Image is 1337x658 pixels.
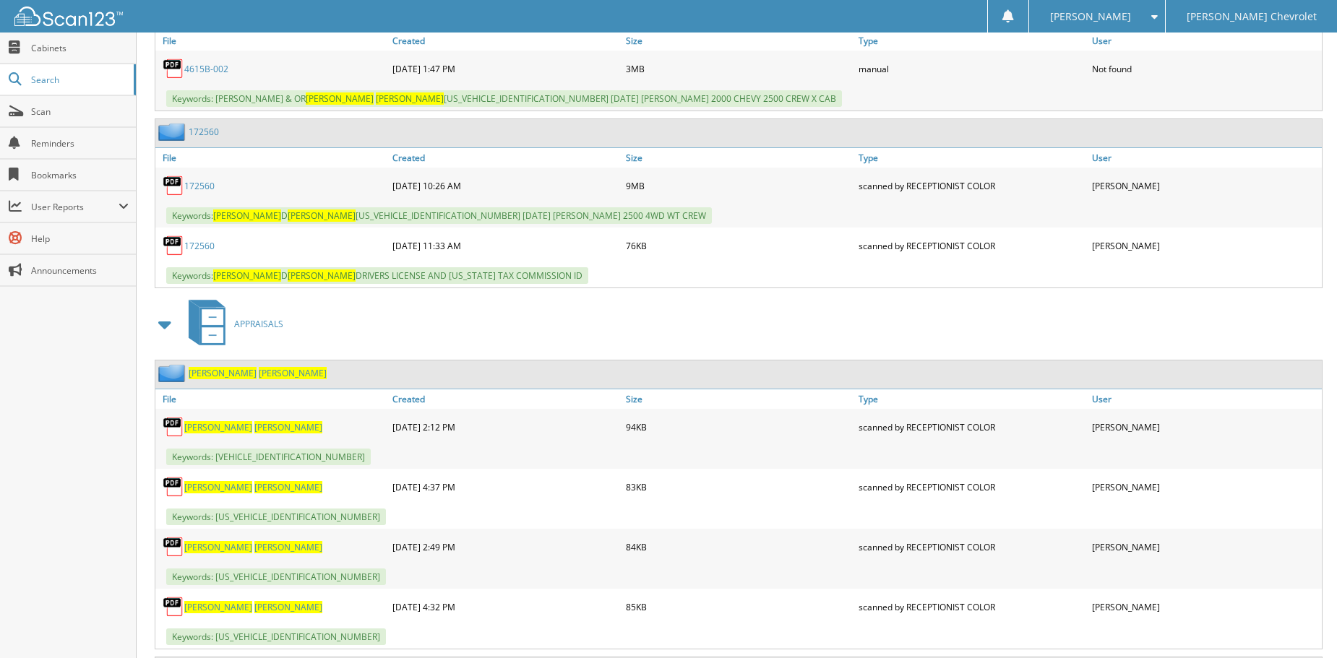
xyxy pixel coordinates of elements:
div: [PERSON_NAME] [1088,472,1322,501]
span: [PERSON_NAME] [184,481,252,493]
a: 4615B-002 [184,63,228,75]
a: Created [389,389,622,409]
span: Keywords: D DRIVERS LICENSE AND [US_STATE] TAX COMMISSION ID [166,267,588,284]
div: [PERSON_NAME] [1088,231,1322,260]
div: 76KB [622,231,856,260]
a: User [1088,389,1322,409]
span: Keywords: [PERSON_NAME] & OR [US_VEHICLE_IDENTIFICATION_NUMBER] [DATE] [PERSON_NAME] 2000 CHEVY 2... [166,90,842,107]
a: User [1088,148,1322,168]
span: [PERSON_NAME] [184,421,252,433]
span: Keywords: D [US_VEHICLE_IDENTIFICATION_NUMBER] [DATE] [PERSON_NAME] 2500 4WD WT CREW [166,207,712,224]
span: [PERSON_NAME] [184,601,252,613]
a: Type [855,31,1088,51]
span: [PERSON_NAME] [254,421,322,433]
div: scanned by RECEPTIONIST COLOR [855,231,1088,260]
div: scanned by RECEPTIONIST COLOR [855,412,1088,441]
div: 94KB [622,412,856,441]
span: Keywords: [US_VEHICLE_IDENTIFICATION_NUMBER] [166,628,386,645]
img: PDF.png [163,596,184,618]
span: [PERSON_NAME] [254,481,322,493]
span: [PERSON_NAME] [259,367,327,379]
div: [DATE] 10:26 AM [389,171,622,200]
a: [PERSON_NAME] [PERSON_NAME] [184,601,322,613]
span: Reminders [31,137,129,150]
div: [DATE] 11:33 AM [389,231,622,260]
div: [DATE] 4:37 PM [389,472,622,501]
span: [PERSON_NAME] [254,541,322,553]
img: folder2.png [158,364,189,382]
img: folder2.png [158,123,189,141]
a: File [155,31,389,51]
img: PDF.png [163,536,184,558]
img: PDF.png [163,235,184,256]
div: scanned by RECEPTIONIST COLOR [855,472,1088,501]
span: Keywords: [US_VEHICLE_IDENTIFICATION_NUMBER] [166,508,386,525]
span: User Reports [31,201,119,213]
a: Type [855,148,1088,168]
a: [PERSON_NAME] [PERSON_NAME] [184,421,322,433]
a: Size [622,31,856,51]
span: APPRAISALS [234,318,283,330]
span: [PERSON_NAME] [306,92,374,105]
div: [PERSON_NAME] [1088,171,1322,200]
a: Created [389,148,622,168]
span: Help [31,233,129,245]
a: Size [622,148,856,168]
div: [PERSON_NAME] [1088,592,1322,621]
div: [DATE] 2:12 PM [389,412,622,441]
img: PDF.png [163,58,184,79]
iframe: Chat Widget [1265,589,1337,658]
span: [PERSON_NAME] [213,269,281,282]
div: scanned by RECEPTIONIST COLOR [855,592,1088,621]
a: [PERSON_NAME] [PERSON_NAME] [184,481,322,493]
a: [PERSON_NAME] [PERSON_NAME] [189,367,327,379]
div: [PERSON_NAME] [1088,412,1322,441]
a: File [155,389,389,409]
div: [PERSON_NAME] [1088,532,1322,561]
span: [PERSON_NAME] [376,92,444,105]
img: PDF.png [163,476,184,498]
div: Not found [1088,54,1322,83]
img: scan123-logo-white.svg [14,7,123,26]
span: [PERSON_NAME] [189,367,257,379]
a: Size [622,389,856,409]
a: Created [389,31,622,51]
div: 85KB [622,592,856,621]
div: 83KB [622,472,856,501]
div: 84KB [622,532,856,561]
span: Cabinets [31,42,129,54]
span: Keywords: [VEHICLE_IDENTIFICATION_NUMBER] [166,449,371,465]
span: [PERSON_NAME] [288,209,356,222]
div: scanned by RECEPTIONIST COLOR [855,532,1088,561]
a: 172560 [184,240,215,252]
div: 9MB [622,171,856,200]
div: [DATE] 1:47 PM [389,54,622,83]
a: [PERSON_NAME] [PERSON_NAME] [184,541,322,553]
span: Scan [31,105,129,118]
img: PDF.png [163,416,184,438]
div: manual [855,54,1088,83]
img: PDF.png [163,175,184,196]
a: 172560 [189,126,219,138]
span: [PERSON_NAME] Chevrolet [1187,12,1317,21]
a: Type [855,389,1088,409]
span: Bookmarks [31,169,129,181]
span: Announcements [31,264,129,277]
div: scanned by RECEPTIONIST COLOR [855,171,1088,200]
span: [PERSON_NAME] [288,269,356,282]
a: APPRAISALS [180,295,283,352]
span: Keywords: [US_VEHICLE_IDENTIFICATION_NUMBER] [166,568,386,585]
a: User [1088,31,1322,51]
span: [PERSON_NAME] [254,601,322,613]
div: 3MB [622,54,856,83]
div: [DATE] 4:32 PM [389,592,622,621]
div: [DATE] 2:49 PM [389,532,622,561]
a: 172560 [184,180,215,192]
span: Search [31,74,126,86]
span: [PERSON_NAME] [213,209,281,222]
a: File [155,148,389,168]
span: [PERSON_NAME] [184,541,252,553]
span: [PERSON_NAME] [1050,12,1131,21]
